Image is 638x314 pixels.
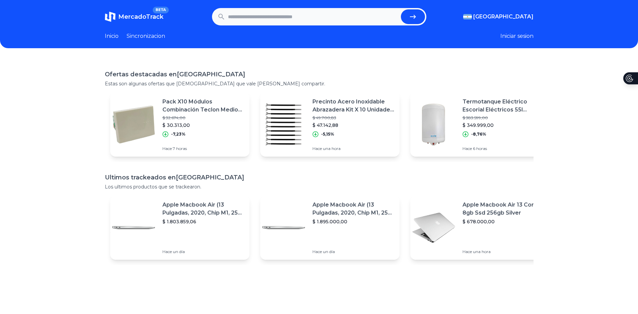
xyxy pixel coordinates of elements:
[110,204,157,251] img: Featured image
[127,32,165,40] a: Sincronizacion
[118,13,163,20] span: MercadoTrack
[153,7,168,13] span: BETA
[312,249,394,254] p: Hace un día
[260,195,400,260] a: Featured imageApple Macbook Air (13 Pulgadas, 2020, Chip M1, 256 Gb De Ssd, 8 Gb De Ram) - Plata$...
[463,201,544,217] p: Apple Macbook Air 13 Core I5 8gb Ssd 256gb Silver
[105,173,534,182] h1: Ultimos trackeados en [GEOGRAPHIC_DATA]
[110,195,250,260] a: Featured imageApple Macbook Air (13 Pulgadas, 2020, Chip M1, 256 Gb De Ssd, 8 Gb De Ram) - Plata$...
[162,201,244,217] p: Apple Macbook Air (13 Pulgadas, 2020, Chip M1, 256 Gb De Ssd, 8 Gb De Ram) - Plata
[162,146,244,151] p: Hace 7 horas
[260,101,307,148] img: Featured image
[105,183,534,190] p: Los ultimos productos que se trackearon.
[463,146,544,151] p: Hace 6 horas
[463,115,544,121] p: $ 383.599,00
[105,11,116,22] img: MercadoTrack
[471,132,486,137] p: -8,76%
[463,13,534,21] button: [GEOGRAPHIC_DATA]
[312,201,394,217] p: Apple Macbook Air (13 Pulgadas, 2020, Chip M1, 256 Gb De Ssd, 8 Gb De Ram) - Plata
[463,218,544,225] p: $ 678.000,00
[162,249,244,254] p: Hace un día
[473,13,534,21] span: [GEOGRAPHIC_DATA]
[110,101,157,148] img: Featured image
[105,70,534,79] h1: Ofertas destacadas en [GEOGRAPHIC_DATA]
[463,249,544,254] p: Hace una hora
[463,14,472,19] img: Argentina
[463,122,544,129] p: $ 349.999,00
[260,92,400,157] a: Featured imagePrecinto Acero Inoxidable Abrazadera Kit X 10 Unidades 30 Cm$ 49.700,83$ 47.142,88-...
[312,115,394,121] p: $ 49.700,83
[410,204,457,251] img: Featured image
[321,132,334,137] p: -5,15%
[162,122,244,129] p: $ 30.313,00
[171,132,186,137] p: -7,23%
[105,32,119,40] a: Inicio
[312,146,394,151] p: Hace una hora
[463,98,544,114] p: Termotanque Eléctrico Escorial Eléctricos 55l Premium
[162,218,244,225] p: $ 1.803.859,06
[312,98,394,114] p: Precinto Acero Inoxidable Abrazadera Kit X 10 Unidades 30 Cm
[105,11,163,22] a: MercadoTrackBETA
[500,32,534,40] button: Iniciar sesion
[110,92,250,157] a: Featured imagePack X10 Módulos Combinación Teclon Medio 2mod Bauhaus 6021$ 32.674,00$ 30.313,00-7...
[410,101,457,148] img: Featured image
[260,204,307,251] img: Featured image
[162,98,244,114] p: Pack X10 Módulos Combinación Teclon Medio 2mod Bauhaus 6021
[410,195,550,260] a: Featured imageApple Macbook Air 13 Core I5 8gb Ssd 256gb Silver$ 678.000,00Hace una hora
[105,80,534,87] p: Estas son algunas ofertas que [DEMOGRAPHIC_DATA] que vale [PERSON_NAME] compartir.
[312,122,394,129] p: $ 47.142,88
[410,92,550,157] a: Featured imageTermotanque Eléctrico Escorial Eléctricos 55l Premium$ 383.599,00$ 349.999,00-8,76%...
[312,218,394,225] p: $ 1.895.000,00
[162,115,244,121] p: $ 32.674,00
